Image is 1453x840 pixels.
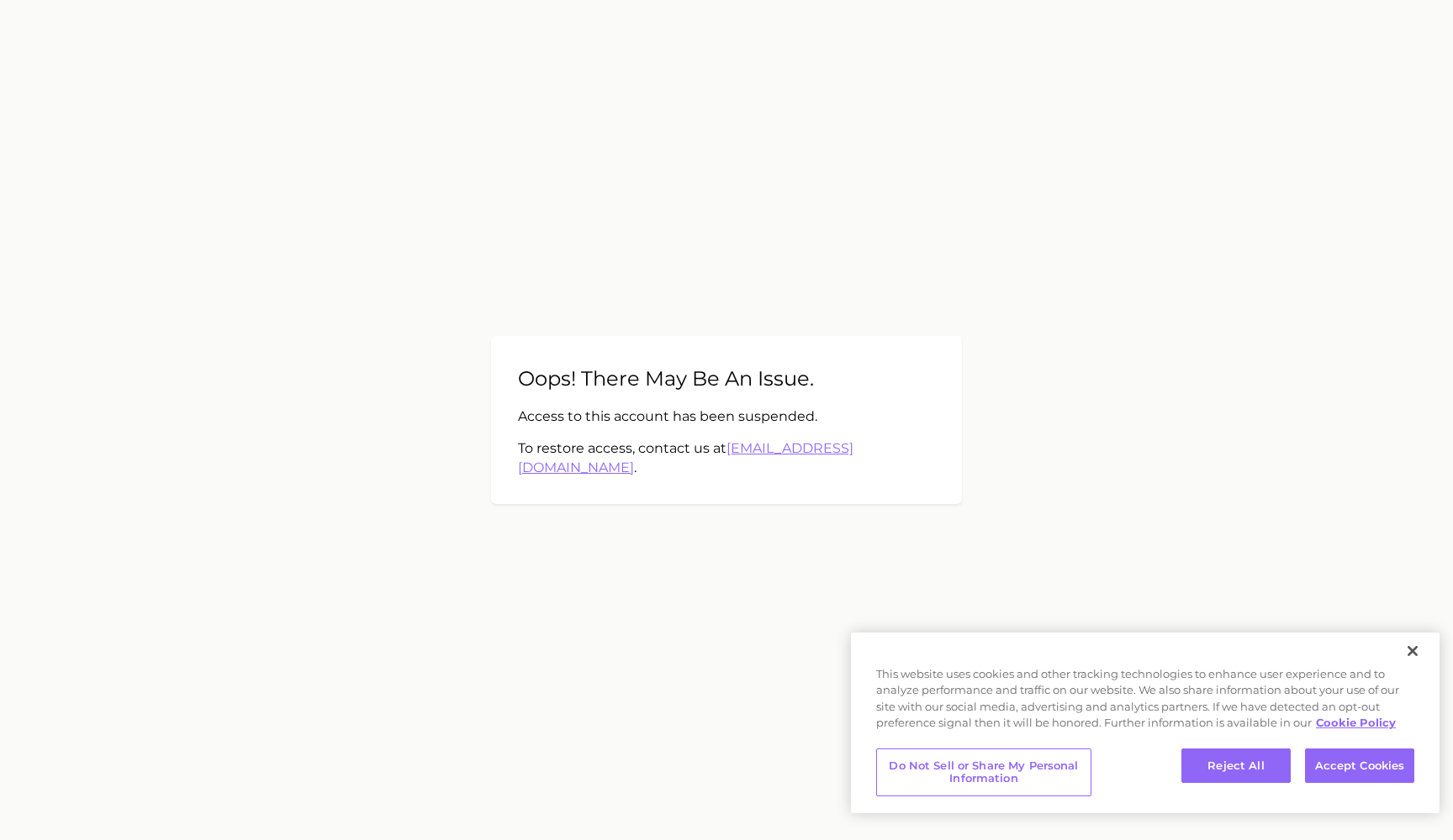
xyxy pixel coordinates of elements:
p: To restore access, contact us at . [518,439,935,477]
button: Close [1394,633,1431,669]
button: Reject All [1181,748,1291,784]
h2: Oops! There may be an issue. [518,366,935,391]
button: Do Not Sell or Share My Personal Information, Opens the preference center dialog [876,748,1091,796]
button: Accept Cookies [1305,748,1414,784]
div: This website uses cookies and other tracking technologies to enhance user experience and to analy... [851,666,1440,740]
div: Cookie banner [851,633,1440,813]
p: Access to this account has been suspended. [518,407,935,426]
a: More information about your privacy, opens in a new tab [1316,716,1396,729]
div: Privacy [851,633,1440,813]
a: [EMAIL_ADDRESS][DOMAIN_NAME] [518,440,853,475]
